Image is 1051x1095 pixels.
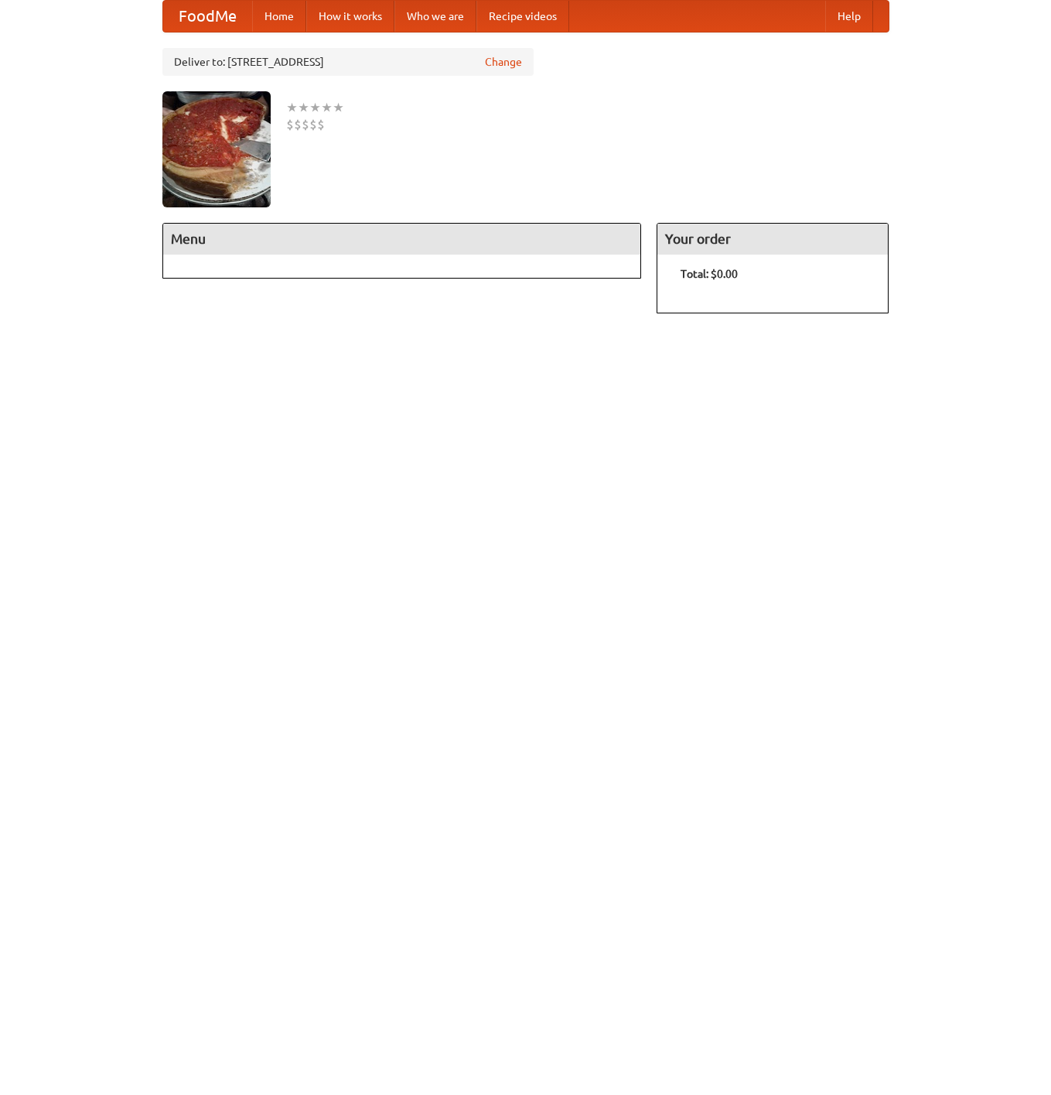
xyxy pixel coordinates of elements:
li: ★ [309,99,321,116]
a: Recipe videos [476,1,569,32]
li: ★ [333,99,344,116]
li: $ [286,116,294,133]
li: ★ [286,99,298,116]
a: Who we are [394,1,476,32]
h4: Menu [163,224,641,255]
a: How it works [306,1,394,32]
li: ★ [321,99,333,116]
a: Home [252,1,306,32]
a: FoodMe [163,1,252,32]
h4: Your order [657,224,888,255]
li: ★ [298,99,309,116]
li: $ [302,116,309,133]
img: angular.jpg [162,91,271,207]
a: Help [825,1,873,32]
b: Total: $0.00 [681,268,738,280]
li: $ [317,116,325,133]
li: $ [309,116,317,133]
a: Change [485,54,522,70]
li: $ [294,116,302,133]
div: Deliver to: [STREET_ADDRESS] [162,48,534,76]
